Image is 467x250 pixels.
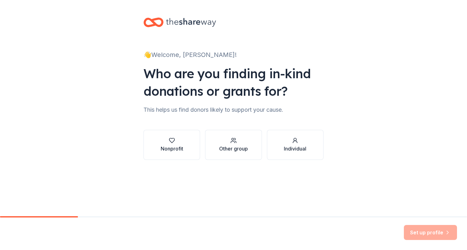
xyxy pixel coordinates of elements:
button: Nonprofit [143,130,200,160]
div: Who are you finding in-kind donations or grants for? [143,65,324,100]
div: Nonprofit [161,145,183,152]
div: This helps us find donors likely to support your cause. [143,105,324,115]
div: 👋 Welcome, [PERSON_NAME]! [143,50,324,60]
button: Individual [267,130,324,160]
div: Individual [284,145,306,152]
button: Other group [205,130,262,160]
div: Other group [219,145,248,152]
